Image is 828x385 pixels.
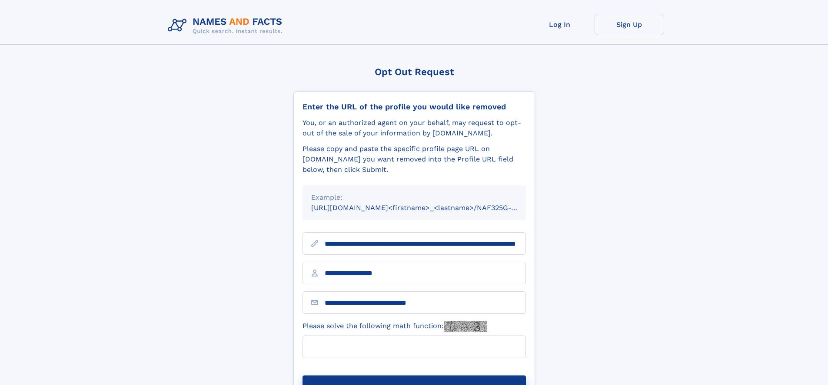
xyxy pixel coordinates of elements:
a: Log In [525,14,595,35]
div: You, or an authorized agent on your behalf, may request to opt-out of the sale of your informatio... [303,118,526,138]
img: Logo Names and Facts [164,14,289,37]
div: Enter the URL of the profile you would like removed [303,102,526,112]
div: Opt Out Request [293,66,535,77]
div: Please copy and paste the specific profile page URL on [DOMAIN_NAME] you want removed into the Pr... [303,144,526,175]
div: Example: [311,192,517,203]
small: [URL][DOMAIN_NAME]<firstname>_<lastname>/NAF325G-xxxxxxxx [311,204,542,212]
label: Please solve the following math function: [303,321,487,332]
a: Sign Up [595,14,664,35]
